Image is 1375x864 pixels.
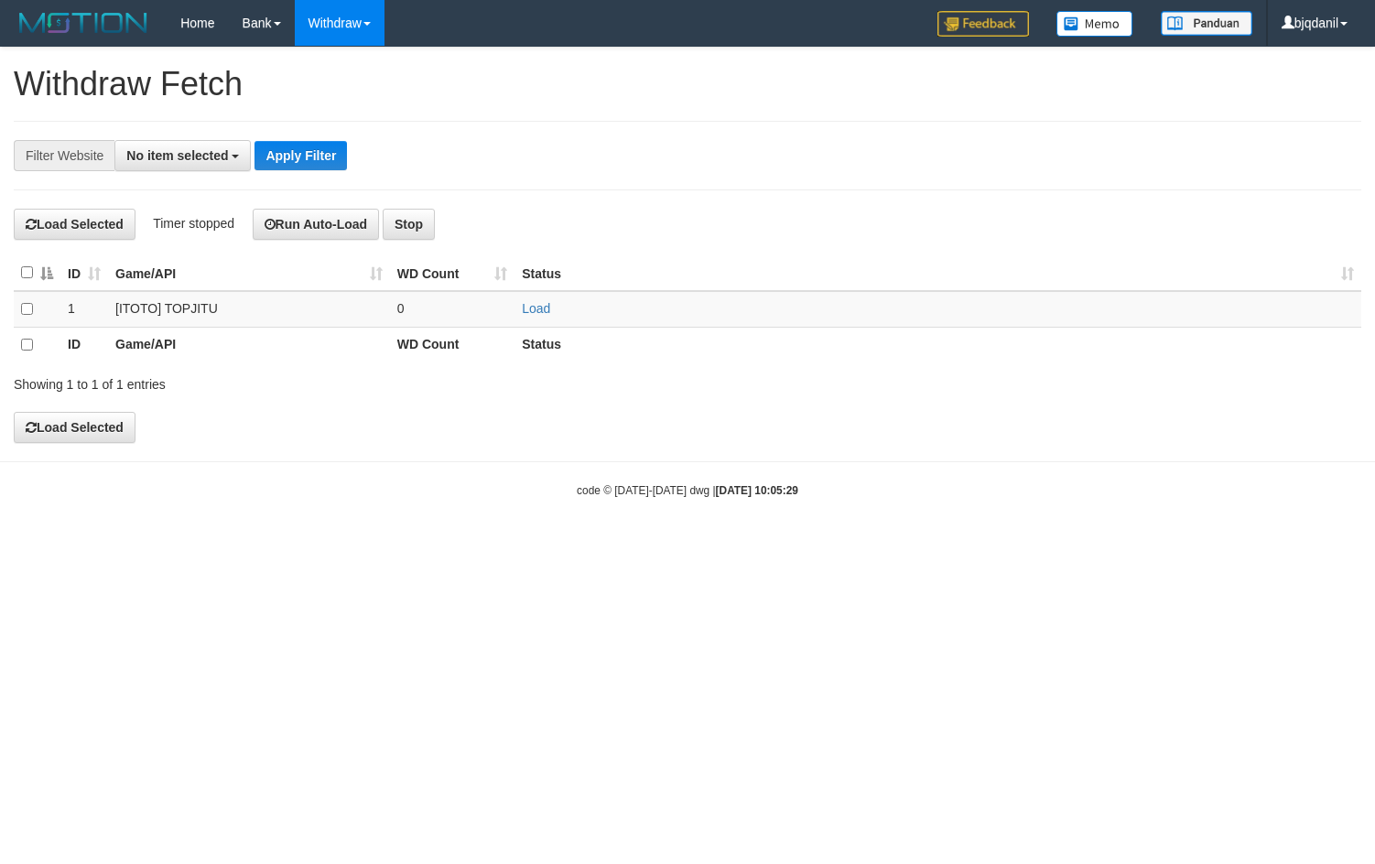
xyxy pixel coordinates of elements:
[577,484,798,497] small: code © [DATE]-[DATE] dwg |
[716,484,798,497] strong: [DATE] 10:05:29
[14,209,135,240] button: Load Selected
[14,368,559,394] div: Showing 1 to 1 of 1 entries
[60,291,108,328] td: 1
[1161,11,1252,36] img: panduan.png
[14,66,1361,103] h1: Withdraw Fetch
[108,255,390,291] th: Game/API: activate to sort column ascending
[14,9,153,37] img: MOTION_logo.png
[108,327,390,362] th: Game/API
[14,412,135,443] button: Load Selected
[126,148,228,163] span: No item selected
[390,327,514,362] th: WD Count
[153,216,234,231] span: Timer stopped
[522,301,550,316] a: Load
[1056,11,1133,37] img: Button%20Memo.svg
[108,291,390,328] td: [ITOTO] TOPJITU
[390,255,514,291] th: WD Count: activate to sort column ascending
[60,327,108,362] th: ID
[14,140,114,171] div: Filter Website
[397,301,405,316] span: 0
[60,255,108,291] th: ID: activate to sort column ascending
[253,209,380,240] button: Run Auto-Load
[254,141,347,170] button: Apply Filter
[383,209,435,240] button: Stop
[114,140,251,171] button: No item selected
[937,11,1029,37] img: Feedback.jpg
[514,255,1361,291] th: Status: activate to sort column ascending
[514,327,1361,362] th: Status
